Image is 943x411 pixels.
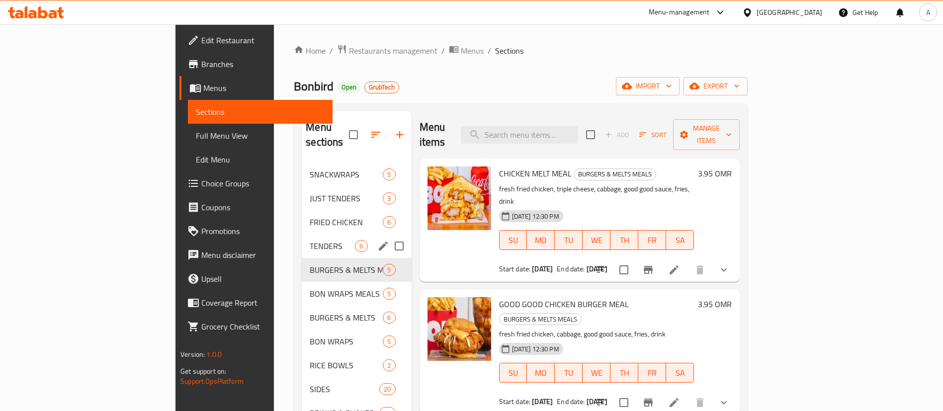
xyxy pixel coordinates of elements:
span: MO [531,233,551,247]
button: Sort [637,127,669,143]
div: items [383,264,395,276]
span: Menu disclaimer [201,249,325,261]
span: Edit Restaurant [201,34,325,46]
a: Edit menu item [668,264,680,276]
a: Restaurants management [337,44,437,57]
span: FR [642,233,662,247]
span: Get support on: [180,365,226,378]
button: sort-choices [590,258,613,282]
button: TU [555,363,583,383]
span: TU [559,366,579,380]
a: Promotions [179,219,333,243]
b: [DATE] [587,395,607,408]
div: FRIED CHICKEN6 [302,210,411,234]
a: Edit Menu [188,148,333,171]
img: CHICKEN MELT MEAL [428,166,491,230]
span: 5 [383,170,395,179]
span: Sort items [633,127,673,143]
input: search [461,126,578,144]
div: BURGERS & MELTS MEALS5 [302,258,411,282]
span: Full Menu View [196,130,325,142]
div: items [355,240,367,252]
button: FR [638,230,666,250]
a: Edit menu item [668,397,680,409]
span: Sort sections [364,123,388,147]
div: BON WRAPS5 [302,329,411,353]
a: Sections [188,100,333,124]
h6: 3.95 OMR [698,297,732,311]
span: SA [670,233,690,247]
span: FRIED CHICKEN [310,216,383,228]
span: 3 [383,194,395,203]
a: Branches [179,52,333,76]
span: Edit Menu [196,154,325,165]
span: 20 [380,385,395,394]
span: Start date: [499,262,531,275]
span: Start date: [499,395,531,408]
span: MO [531,366,551,380]
span: Select section [580,124,601,145]
span: SU [504,233,523,247]
button: Branch-specific-item [636,258,660,282]
img: GOOD GOOD CHICKEN BURGER MEAL [428,297,491,361]
a: Coverage Report [179,291,333,315]
span: WE [587,233,606,247]
span: Menus [461,45,484,57]
span: 5 [383,265,395,275]
button: SA [666,363,694,383]
span: BON WRAPS [310,335,383,347]
span: Version: [180,348,205,361]
b: [DATE] [532,395,553,408]
span: [DATE] 12:30 PM [508,212,563,221]
a: Support.OpsPlatform [180,375,244,388]
button: WE [583,230,610,250]
button: TH [610,230,638,250]
a: Upsell [179,267,333,291]
a: Full Menu View [188,124,333,148]
b: [DATE] [587,262,607,275]
svg: Show Choices [718,397,730,409]
span: TU [559,233,579,247]
span: Coupons [201,201,325,213]
div: items [379,383,395,395]
span: 6 [383,218,395,227]
p: fresh fried chicken, cabbage, good good sauce, fries, drink [499,328,694,340]
span: Sort [639,129,667,141]
button: SU [499,230,527,250]
div: items [383,192,395,204]
span: Restaurants management [349,45,437,57]
span: CHICKEN MELT MEAL [499,166,572,181]
div: items [383,359,395,371]
span: BURGERS & MELTS [310,312,383,324]
span: Manage items [681,122,732,147]
a: Menus [449,44,484,57]
span: Select all sections [343,124,364,145]
div: SIDES [310,383,379,395]
span: 1.0.0 [206,348,222,361]
button: show more [712,258,736,282]
b: [DATE] [532,262,553,275]
span: 5 [383,337,395,346]
span: import [624,80,672,92]
button: WE [583,363,610,383]
button: edit [376,239,391,253]
div: Menu-management [649,6,710,18]
span: Upsell [201,273,325,285]
button: MO [527,363,555,383]
span: export [691,80,740,92]
span: 2 [383,361,395,370]
button: SU [499,363,527,383]
span: A [926,7,930,18]
span: SU [504,366,523,380]
div: SNACKWRAPS [310,168,383,180]
button: export [684,77,748,95]
a: Grocery Checklist [179,315,333,338]
span: Menus [203,82,325,94]
p: fresh fried chicken, triple cheese, cabbage, good good sauce, fries, drink [499,183,694,208]
span: Grocery Checklist [201,321,325,332]
span: Sections [495,45,523,57]
div: BON WRAPS MEALS5 [302,282,411,306]
span: BURGERS & MELTS MEALS [310,264,383,276]
span: Promotions [201,225,325,237]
